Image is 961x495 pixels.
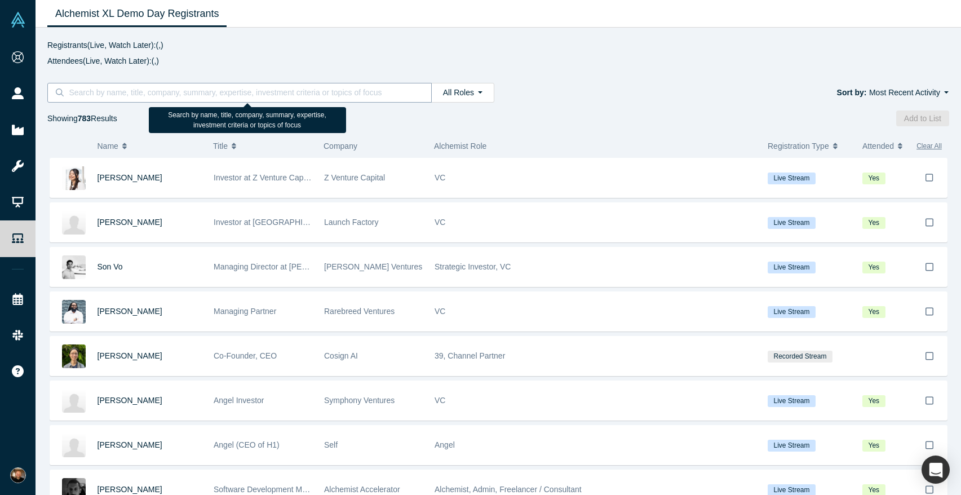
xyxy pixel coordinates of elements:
button: Bookmark [912,381,947,420]
span: VC [435,396,445,405]
button: Bookmark [912,426,947,465]
strong: Sort by: [837,88,867,97]
span: Alchemist Role [434,142,486,151]
span: Alchemist, Admin, Freelancer / Consultant [435,485,582,494]
span: Yes [862,262,885,273]
div: Showing [47,111,117,126]
button: Attended [862,134,906,158]
input: Search by name, title, company, summary, expertise, investment criteria or topics of focus [68,85,419,100]
img: Will Xie's Profile Image [62,344,86,368]
a: [PERSON_NAME] [98,218,162,227]
button: Registration Type [768,134,851,158]
strong: 783 [78,114,91,123]
span: Angel [435,440,455,449]
span: Co-Founder, CEO [214,351,277,360]
img: Kinuko Kitabatake's Profile Image [62,166,86,190]
button: Bookmark [912,203,947,242]
button: Add to List [896,111,949,126]
span: Company [324,142,357,151]
button: Bookmark [912,292,947,331]
span: Symphony Ventures [324,396,395,405]
span: Live Stream [768,306,816,318]
button: Title [213,134,312,158]
span: Title [213,134,228,158]
span: Yes [862,306,885,318]
span: VC [435,173,445,182]
span: Alchemist Accelerator [324,485,400,494]
img: Patrick Kerr's Profile Image [62,211,86,235]
a: Alchemist XL Demo Day Registrants [47,1,227,27]
img: Ariel Katz's Profile Image [62,434,86,457]
span: Recorded Stream [768,351,832,363]
p: (Live, Watch Later): ( , ) [47,39,949,51]
span: 39, Channel Partner [435,351,505,360]
span: Cosign AI [324,351,358,360]
span: VC [435,218,445,227]
button: Bookmark [912,158,947,197]
a: [PERSON_NAME] [98,307,162,316]
a: [PERSON_NAME] [98,173,162,182]
img: Danny Conway's Profile Image [62,389,86,413]
span: Yes [862,173,885,184]
img: McKeever Conwell's Profile Image [62,300,86,324]
p: (Live, Watch Later): ( , ) [47,55,949,67]
span: Investor at [GEOGRAPHIC_DATA] [214,218,335,227]
span: Managing Director at [PERSON_NAME] Ventures [214,262,387,271]
button: Most Recent Activity [869,86,949,99]
span: Results [78,114,117,123]
span: Live Stream [768,395,816,407]
span: Registration Type [768,134,829,158]
span: Z Venture Capital [324,173,385,182]
span: Investor at Z Venture Capital [214,173,313,182]
span: Launch Factory [324,218,379,227]
strong: Attendees [47,56,83,65]
span: Software Development Manager - Lead Dev [214,485,367,494]
span: Live Stream [768,173,816,184]
span: Live Stream [768,262,816,273]
span: Managing Partner [214,307,276,316]
span: Live Stream [768,217,816,229]
a: [PERSON_NAME] [98,396,162,405]
button: Bookmark [912,248,947,286]
span: Angel Investor [214,396,264,405]
span: Yes [862,217,885,229]
span: Live Stream [768,440,816,452]
span: Yes [862,395,885,407]
span: Rarebreed Ventures [324,307,395,316]
span: Attended [862,134,894,158]
span: Yes [862,440,885,452]
button: All Roles [431,83,494,103]
img: Alchemist Vault Logo [10,12,26,28]
button: Clear All [916,134,942,158]
span: VC [435,307,445,316]
strong: Registrants [47,41,87,50]
a: [PERSON_NAME] [98,485,162,494]
a: Son Vo [98,262,123,271]
span: Strategic Investor, VC [435,262,511,271]
span: Name [98,134,118,158]
button: Name [98,134,202,158]
a: [PERSON_NAME] [98,440,162,449]
span: Angel (CEO of H1) [214,440,280,449]
span: [PERSON_NAME] Ventures [324,262,422,271]
img: Jeff Cherkassky's Account [10,467,26,483]
a: [PERSON_NAME] [98,351,162,360]
button: Bookmark [912,337,947,375]
span: Self [324,440,338,449]
img: Son Vo's Profile Image [62,255,86,279]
